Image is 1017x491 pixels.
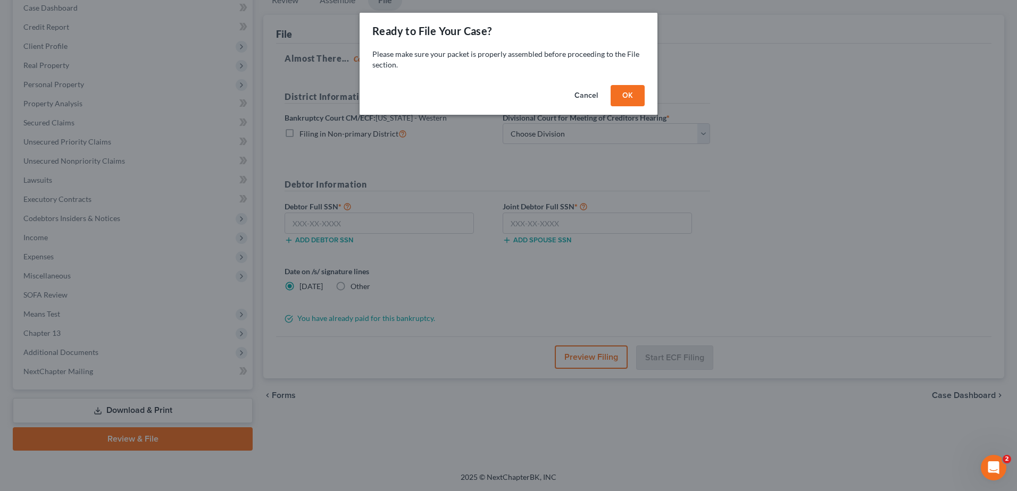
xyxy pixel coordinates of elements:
[372,23,492,38] div: Ready to File Your Case?
[611,85,645,106] button: OK
[1003,455,1011,463] span: 2
[372,49,645,70] p: Please make sure your packet is properly assembled before proceeding to the File section.
[566,85,606,106] button: Cancel
[981,455,1006,480] iframe: Intercom live chat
